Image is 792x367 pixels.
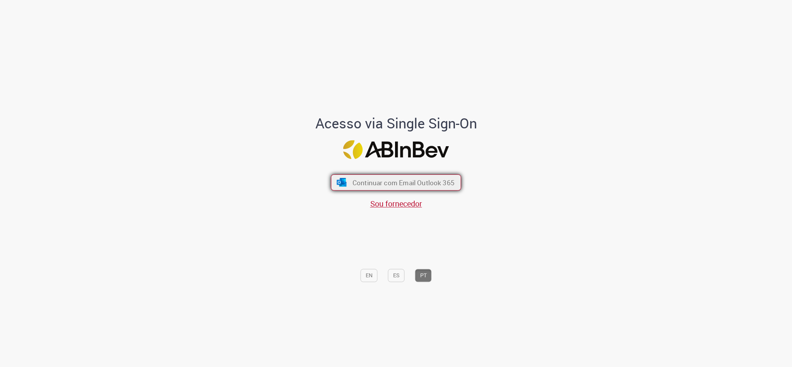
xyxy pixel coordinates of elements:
[331,174,461,191] button: ícone Azure/Microsoft 360 Continuar com Email Outlook 365
[370,199,422,209] a: Sou fornecedor
[336,178,347,187] img: ícone Azure/Microsoft 360
[343,140,449,159] img: Logo ABInBev
[353,178,455,187] span: Continuar com Email Outlook 365
[388,269,405,282] button: ES
[415,269,432,282] button: PT
[361,269,378,282] button: EN
[289,116,503,131] h1: Acesso via Single Sign-On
